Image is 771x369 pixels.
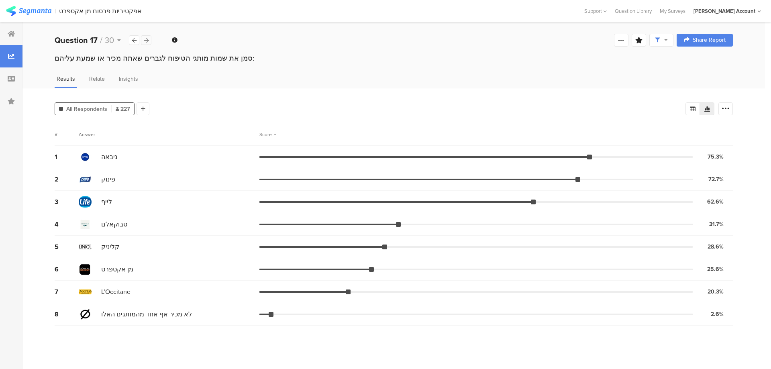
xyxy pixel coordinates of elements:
div: 5 [55,242,79,251]
div: # [55,131,79,138]
span: Results [57,75,75,83]
div: 72.7% [708,175,724,183]
div: 3 [55,197,79,206]
div: 8 [55,310,79,319]
img: d3718dnoaommpf.cloudfront.net%2Fitem%2Faaf070ddb3f278a22419.jpg [79,151,92,163]
img: d3718dnoaommpf.cloudfront.net%2Fitem%2Fe3ae6429d33a08c3a57e.jpg [79,263,92,276]
div: [PERSON_NAME] Account [693,7,755,15]
span: ניבאה [101,152,117,161]
div: 2.6% [711,310,724,318]
span: מן אקספרט [101,265,133,274]
a: Question Library [611,7,656,15]
div: 2 [55,175,79,184]
div: 28.6% [708,243,724,251]
span: לא מכיר אף אחד מהמותגים האלו [101,310,192,319]
div: 25.6% [707,265,724,273]
div: 31.7% [709,220,724,228]
div: 4 [55,220,79,229]
div: 20.3% [708,287,724,296]
img: d3718dnoaommpf.cloudfront.net%2Fitem%2F72b7f99de4cd5b3d7195.png [79,308,92,321]
span: לייף [101,197,112,206]
div: 75.3% [708,153,724,161]
img: d3718dnoaommpf.cloudfront.net%2Fitem%2Fc93f36efc1219d113b7d.jpg [79,173,92,186]
a: My Surveys [656,7,689,15]
img: d3718dnoaommpf.cloudfront.net%2Fitem%2F4699b62800bc173c0e0d.jpg [79,241,92,253]
div: Answer [79,131,95,138]
div: 62.6% [707,198,724,206]
span: סבוקאלם [101,220,127,229]
span: L’Occitane [101,287,131,296]
div: אפקטיביות פרסום מן אקספרט [59,7,142,15]
span: / [100,34,102,46]
img: d3718dnoaommpf.cloudfront.net%2Fitem%2Ffedeb5234d848efcedfd.jpg [79,196,92,208]
b: Question 17 [55,34,98,46]
div: סמן את שמות מותגי הטיפוח לגברים שאתה מכיר או שמעת עליהם: [55,53,733,63]
img: d3718dnoaommpf.cloudfront.net%2Fitem%2Fda9a40c49d943e969e2d.jpg [79,218,92,231]
span: Insights [119,75,138,83]
span: 30 [105,34,114,46]
div: Support [584,5,607,17]
span: 227 [116,105,130,113]
span: All Respondents [66,105,107,113]
div: | [55,6,56,16]
div: 6 [55,265,79,274]
div: 7 [55,287,79,296]
div: 1 [55,152,79,161]
span: Relate [89,75,105,83]
span: פינוק [101,175,115,184]
span: קליניק [101,242,119,251]
span: Share Report [693,37,726,43]
img: d3718dnoaommpf.cloudfront.net%2Fitem%2F095bdbbbb6ddc741b08f.jpg [79,285,92,298]
img: segmanta logo [6,6,51,16]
